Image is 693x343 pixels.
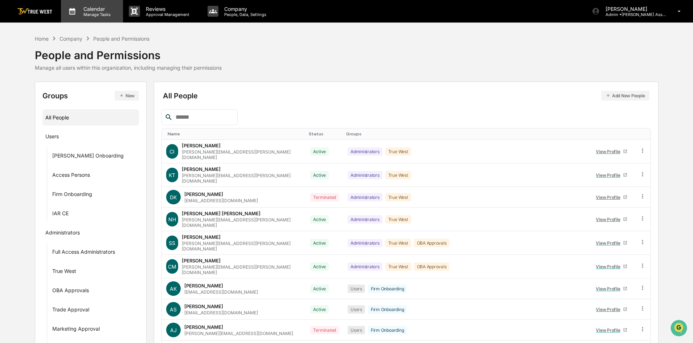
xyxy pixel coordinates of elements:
div: Groups [42,91,139,101]
p: Calendar [78,6,114,12]
div: [PERSON_NAME] [182,166,221,172]
div: View Profile [596,286,623,291]
div: [PERSON_NAME] [182,258,221,264]
p: Admin • [PERSON_NAME] Asset Management [600,12,667,17]
span: AS [170,306,177,313]
div: Firm Onboarding [368,285,407,293]
div: Toggle SortBy [168,131,303,136]
div: [PERSON_NAME][EMAIL_ADDRESS][PERSON_NAME][DOMAIN_NAME] [182,241,302,252]
div: We're available if you need us! [25,63,92,69]
div: Company [60,36,82,42]
a: 🔎Data Lookup [4,102,49,115]
div: Home [35,36,49,42]
a: View Profile [593,214,631,225]
a: View Profile [593,261,631,272]
div: Administrators [348,171,382,179]
div: Full Access Administrators [52,249,115,257]
p: Manage Tasks [78,12,114,17]
div: Firm Onboarding [368,305,407,314]
div: True West [385,215,411,224]
p: People, Data, Settings [218,12,270,17]
span: NH [168,216,176,222]
div: Active [310,262,329,271]
div: 🖐️ [7,92,13,98]
span: AK [170,286,177,292]
img: 1746055101610-c473b297-6a78-478c-a979-82029cc54cd1 [7,56,20,69]
div: [PERSON_NAME] [PERSON_NAME] [182,211,261,216]
div: [PERSON_NAME] [184,191,223,197]
div: [PERSON_NAME] [182,143,221,148]
div: Administrators [348,262,382,271]
div: Active [310,239,329,247]
div: [PERSON_NAME][EMAIL_ADDRESS][PERSON_NAME][DOMAIN_NAME] [182,264,302,275]
span: KT [169,172,175,178]
span: SS [169,240,175,246]
div: True West [52,268,76,277]
p: Reviews [140,6,193,12]
div: [PERSON_NAME][EMAIL_ADDRESS][PERSON_NAME][DOMAIN_NAME] [182,217,302,228]
div: Users [348,305,365,314]
div: Active [310,171,329,179]
div: Toggle SortBy [641,131,648,136]
div: [EMAIL_ADDRESS][DOMAIN_NAME] [184,310,258,315]
div: Administrators [45,229,80,238]
div: True West [385,262,411,271]
div: Administrators [348,239,382,247]
p: [PERSON_NAME] [600,6,667,12]
div: View Profile [596,172,623,178]
span: AJ [170,327,177,333]
div: True West [385,147,411,156]
span: Data Lookup [15,105,46,113]
p: Company [218,6,270,12]
div: [EMAIL_ADDRESS][DOMAIN_NAME] [184,198,258,203]
div: Terminated [310,326,339,334]
button: Start new chat [123,58,132,66]
a: View Profile [593,283,631,294]
a: View Profile [593,170,631,181]
div: View Profile [596,264,623,269]
div: Users [45,133,59,142]
div: Users [348,326,365,334]
a: Powered byPylon [51,123,88,128]
div: Toggle SortBy [309,131,340,136]
div: View Profile [596,217,623,222]
div: [PERSON_NAME][EMAIL_ADDRESS][DOMAIN_NAME] [184,331,293,336]
div: View Profile [596,149,623,154]
div: Firm Onboarding [52,191,92,200]
div: People and Permissions [35,43,222,62]
div: [PERSON_NAME][EMAIL_ADDRESS][PERSON_NAME][DOMAIN_NAME] [182,173,302,184]
div: Active [310,147,329,156]
div: 🗄️ [53,92,58,98]
div: Start new chat [25,56,119,63]
div: Toggle SortBy [346,131,586,136]
div: Manage all users within this organization, including managing their permissions [35,65,222,71]
a: View Profile [593,146,631,157]
button: Add New People [601,91,649,101]
iframe: Open customer support [670,319,689,339]
a: View Profile [593,192,631,203]
div: [PERSON_NAME] Onboarding [52,152,124,161]
div: Users [348,285,365,293]
div: View Profile [596,307,623,312]
div: View Profile [596,195,623,200]
a: View Profile [593,324,631,336]
div: Toggle SortBy [591,131,632,136]
div: All People [163,91,649,101]
span: Attestations [60,91,90,99]
div: Marketing Approval [52,326,100,334]
div: True West [385,193,411,201]
div: View Profile [596,327,623,333]
div: Administrators [348,215,382,224]
div: Trade Approval [52,306,89,315]
div: View Profile [596,240,623,246]
p: How can we help? [7,15,132,27]
div: People and Permissions [93,36,149,42]
div: Administrators [348,147,382,156]
div: OBA Approvals [414,239,450,247]
div: True West [385,239,411,247]
div: [PERSON_NAME] [184,324,223,330]
div: [PERSON_NAME][EMAIL_ADDRESS][PERSON_NAME][DOMAIN_NAME] [182,149,302,160]
div: IAR CE [52,210,69,219]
